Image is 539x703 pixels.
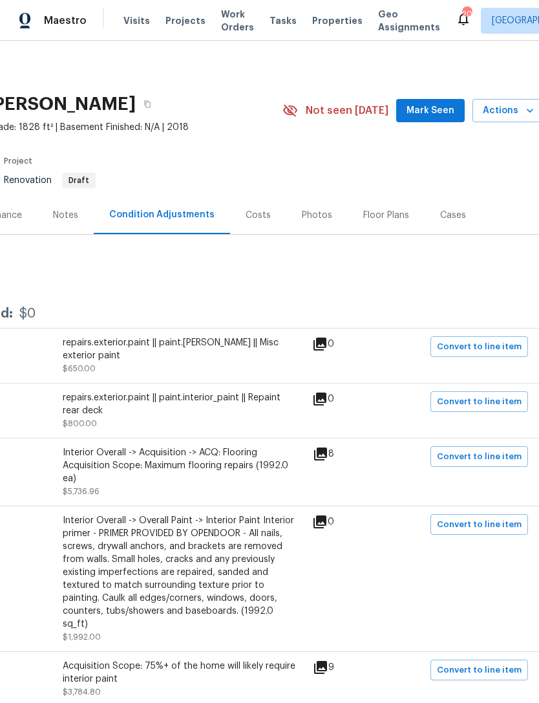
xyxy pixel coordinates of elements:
[4,176,96,185] span: Renovation
[430,660,528,680] button: Convert to line item
[63,177,94,184] span: Draft
[437,517,522,532] span: Convert to line item
[63,488,100,495] span: $5,736.96
[269,16,297,25] span: Tasks
[312,14,363,27] span: Properties
[437,340,522,354] span: Convert to line item
[63,633,101,641] span: $1,992.00
[430,514,528,535] button: Convert to line item
[483,103,534,119] span: Actions
[63,391,295,417] div: repairs.exterior.paint || paint.interior_paint || Repaint rear deck
[221,8,254,34] span: Work Orders
[63,514,295,631] div: Interior Overall -> Overall Paint -> Interior Paint Interior primer - PRIMER PROVIDED BY OPENDOOR...
[306,104,388,117] span: Not seen [DATE]
[407,103,454,119] span: Mark Seen
[312,514,375,530] div: 0
[63,420,97,427] span: $800.00
[123,14,150,27] span: Visits
[437,449,522,464] span: Convert to line item
[363,209,409,222] div: Floor Plans
[63,660,295,686] div: Acquisition Scope: 75%+ of the home will likely require interior paint
[109,208,215,221] div: Condition Adjustments
[63,365,96,373] span: $650.00
[312,336,375,352] div: 0
[437,395,522,409] span: Convert to line item
[313,660,375,675] div: 9
[312,391,375,407] div: 0
[63,336,295,362] div: repairs.exterior.paint || paint.[PERSON_NAME] || Misc exterior paint
[440,209,466,222] div: Cases
[53,209,78,222] div: Notes
[430,446,528,467] button: Convert to line item
[313,446,375,462] div: 8
[462,8,471,21] div: 20
[165,14,206,27] span: Projects
[63,446,295,485] div: Interior Overall -> Acquisition -> ACQ: Flooring Acquisition Scope: Maximum flooring repairs (199...
[302,209,332,222] div: Photos
[437,663,522,678] span: Convert to line item
[63,688,101,696] span: $3,784.80
[136,92,159,116] button: Copy Address
[396,99,465,123] button: Mark Seen
[246,209,271,222] div: Costs
[4,157,32,165] span: Project
[19,307,36,320] div: $0
[430,391,528,412] button: Convert to line item
[378,8,440,34] span: Geo Assignments
[44,14,87,27] span: Maestro
[430,336,528,357] button: Convert to line item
